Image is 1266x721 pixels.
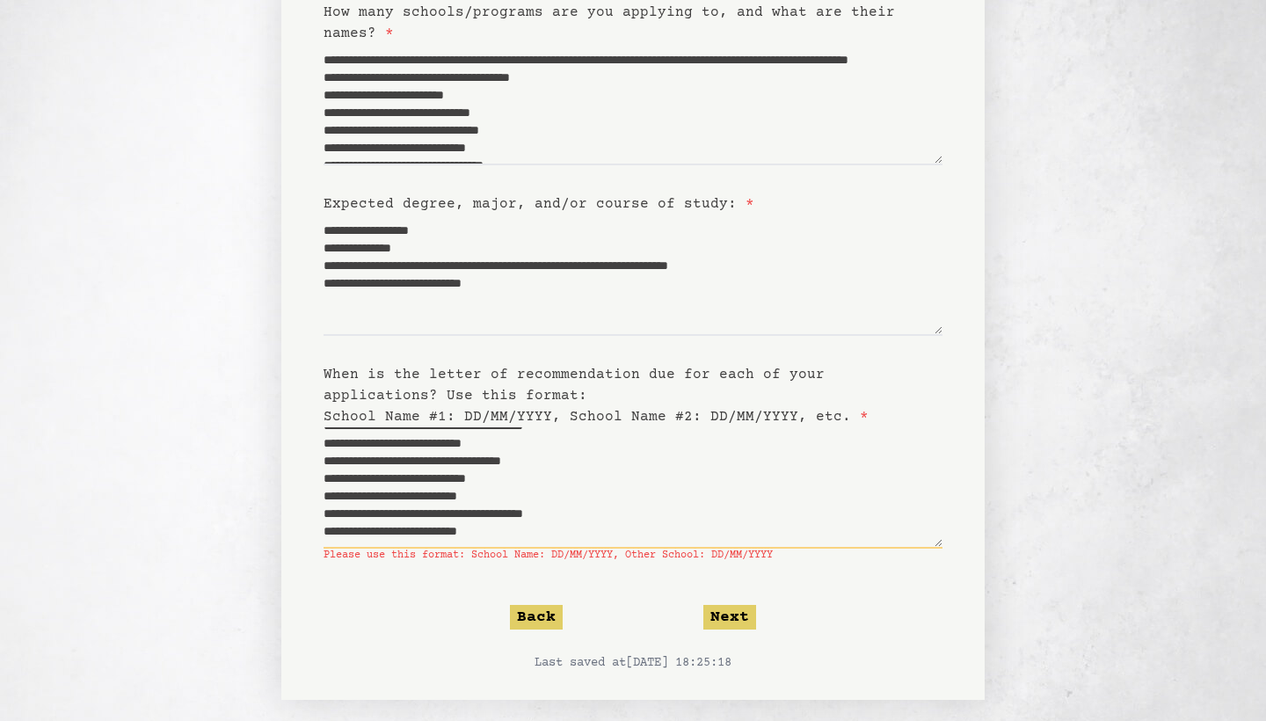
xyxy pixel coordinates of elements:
[703,605,756,630] button: Next
[324,654,942,672] p: Last saved at [DATE] 18:25:18
[324,4,895,41] label: How many schools/programs are you applying to, and what are their names?
[510,605,563,630] button: Back
[324,367,869,425] label: When is the letter of recommendation due for each of your applications? Use this format: School N...
[324,196,754,212] label: Expected degree, major, and/or course of study:
[324,549,942,563] span: Please use this format: School Name: DD/MM/YYYY, Other School: DD/MM/YYYY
